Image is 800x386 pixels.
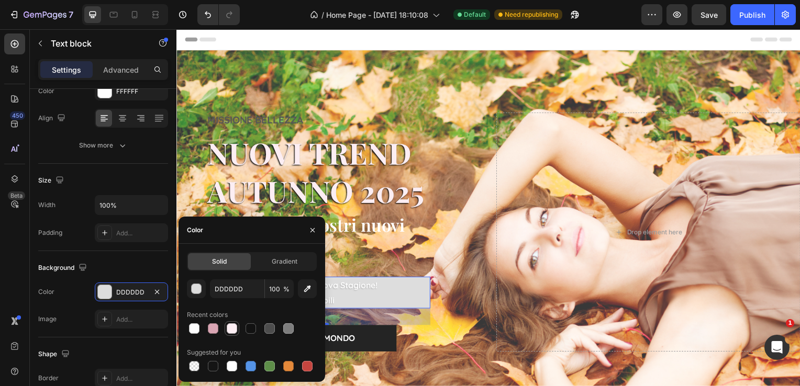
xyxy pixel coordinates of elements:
[187,348,241,357] div: Suggested for you
[8,191,25,200] div: Beta
[116,288,147,297] div: DDDDDD
[187,310,228,320] div: Recent colors
[176,29,800,386] iframe: Design area
[38,200,55,210] div: Width
[10,111,25,120] div: 450
[116,374,165,383] div: Add...
[116,315,165,324] div: Add...
[764,335,790,360] iframe: Intercom live chat
[786,319,794,327] span: 1
[69,8,73,21] p: 7
[272,257,297,266] span: Gradient
[701,10,718,19] span: Save
[38,314,57,324] div: Image
[38,228,62,237] div: Padding
[321,9,324,20] span: /
[103,64,139,75] p: Advanced
[52,64,81,75] p: Settings
[326,9,428,20] span: Home Page - [DATE] 18:10:08
[79,140,128,151] div: Show more
[116,229,165,238] div: Add...
[730,4,774,25] button: Publish
[739,9,765,20] div: Publish
[283,285,290,294] span: %
[38,347,72,361] div: Shape
[187,225,203,235] div: Color
[454,200,509,209] div: Drop element here
[197,4,240,25] div: Undo/Redo
[38,287,54,297] div: Color
[116,87,165,96] div: FFFFFF
[692,4,726,25] button: Save
[505,10,558,19] span: Need republishing
[95,196,168,214] input: Auto
[51,37,140,50] p: Text block
[212,257,227,266] span: Solid
[38,136,168,155] button: Show more
[4,4,78,25] button: 7
[38,86,54,96] div: Color
[464,10,486,19] span: Default
[210,279,264,298] input: Eg: FFFFFF
[38,174,66,188] div: Size
[38,373,59,383] div: Border
[38,111,68,126] div: Align
[38,261,89,275] div: Background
